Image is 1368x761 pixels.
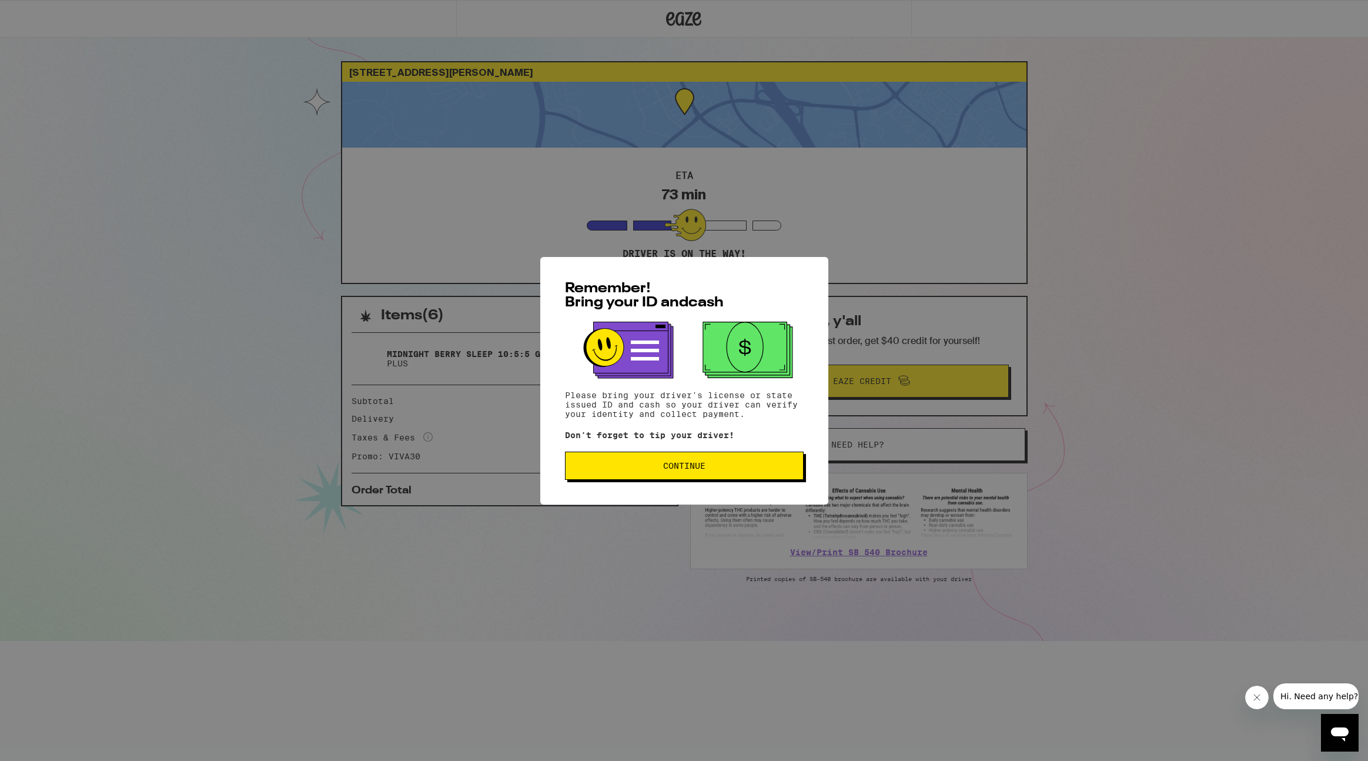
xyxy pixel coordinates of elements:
p: Please bring your driver's license or state issued ID and cash so your driver can verify your ide... [565,390,804,419]
button: Continue [565,452,804,480]
span: Remember! Bring your ID and cash [565,282,724,310]
p: Don't forget to tip your driver! [565,430,804,440]
span: Continue [663,462,705,470]
iframe: Close message [1245,686,1269,709]
iframe: Message from company [1273,683,1359,709]
iframe: Button to launch messaging window [1321,714,1359,752]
